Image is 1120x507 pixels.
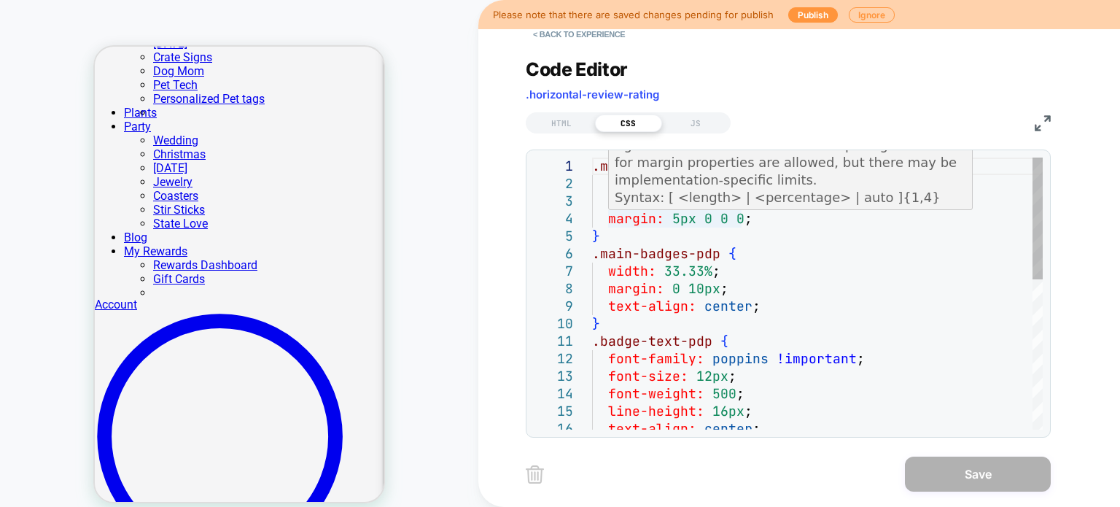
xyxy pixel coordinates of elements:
[608,368,688,384] span: font-size:
[526,58,628,80] span: Code Editor
[777,350,857,367] span: !important
[704,298,752,314] span: center
[608,298,696,314] span: text-align:
[615,189,968,206] p: Syntax: [ <length> | <percentage> | auto ]{1,4}
[528,115,595,132] div: HTML
[29,73,56,87] a: Party
[526,88,659,101] span: .horizontal-review-rating
[58,87,104,101] a: Wedding
[788,7,838,23] button: Publish
[592,228,600,244] span: }
[712,385,736,402] span: 500
[526,465,544,484] img: delete
[534,350,573,368] div: 12
[216,385,289,455] iframe: Chat Widget
[728,245,736,262] span: {
[608,263,656,279] span: width:
[58,115,93,128] a: [DATE]
[29,184,52,198] a: Blog
[58,142,104,156] a: Coasters
[744,210,752,227] span: ;
[752,420,761,437] span: ;
[534,175,573,193] div: 2
[672,280,680,297] span: 0
[534,280,573,298] div: 8
[526,23,632,46] button: < Back to experience
[720,333,728,349] span: {
[534,298,573,315] div: 9
[592,315,600,332] span: }
[58,156,110,170] a: Stir Sticks
[608,420,696,437] span: text-align:
[736,210,744,227] span: 0
[608,385,704,402] span: font-weight:
[696,368,728,384] span: 12px
[615,207,716,222] a: MDN Reference
[712,403,744,419] span: 16px
[58,4,117,18] a: Crate Signs
[592,245,720,262] span: .main-badges-pdp
[752,298,761,314] span: ;
[592,158,664,174] span: .main-pdp
[58,212,163,225] a: Rewards Dashboard
[534,403,573,420] div: 15
[534,385,573,403] div: 14
[534,193,573,210] div: 3
[712,350,769,367] span: poppins
[704,210,712,227] span: 0
[608,403,704,419] span: line-height:
[662,115,729,132] div: JS
[58,225,110,239] a: Gift Cards
[534,420,573,438] div: 16
[58,101,111,115] a: Christmas
[720,280,728,297] span: ;
[849,7,895,23] button: Ignore
[534,228,573,245] div: 5
[534,210,573,228] div: 4
[608,350,704,367] span: font-family:
[744,403,752,419] span: ;
[58,170,113,184] a: State Love
[534,315,573,333] div: 10
[58,45,170,59] a: Personalized Pet tags
[534,333,573,350] div: 11
[857,350,865,367] span: ;
[704,420,752,437] span: center
[58,128,98,142] a: Jewelry
[728,368,736,384] span: ;
[1035,115,1051,131] img: fullscreen
[58,31,103,45] a: Pet Tech
[534,245,573,263] div: 6
[608,210,664,227] span: margin:
[672,210,696,227] span: 5px
[905,457,1051,492] button: Save
[688,280,720,297] span: 10px
[592,333,712,349] span: .badge-text-pdp
[29,59,62,73] a: Plants
[720,210,728,227] span: 0
[29,198,93,212] a: My Rewards
[534,368,573,385] div: 13
[664,263,712,279] span: 33.33%
[608,280,664,297] span: margin:
[534,158,573,175] div: 1
[534,263,573,280] div: 7
[736,385,744,402] span: ;
[58,18,109,31] a: Dog Mom
[712,263,720,279] span: ;
[595,115,662,132] div: CSS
